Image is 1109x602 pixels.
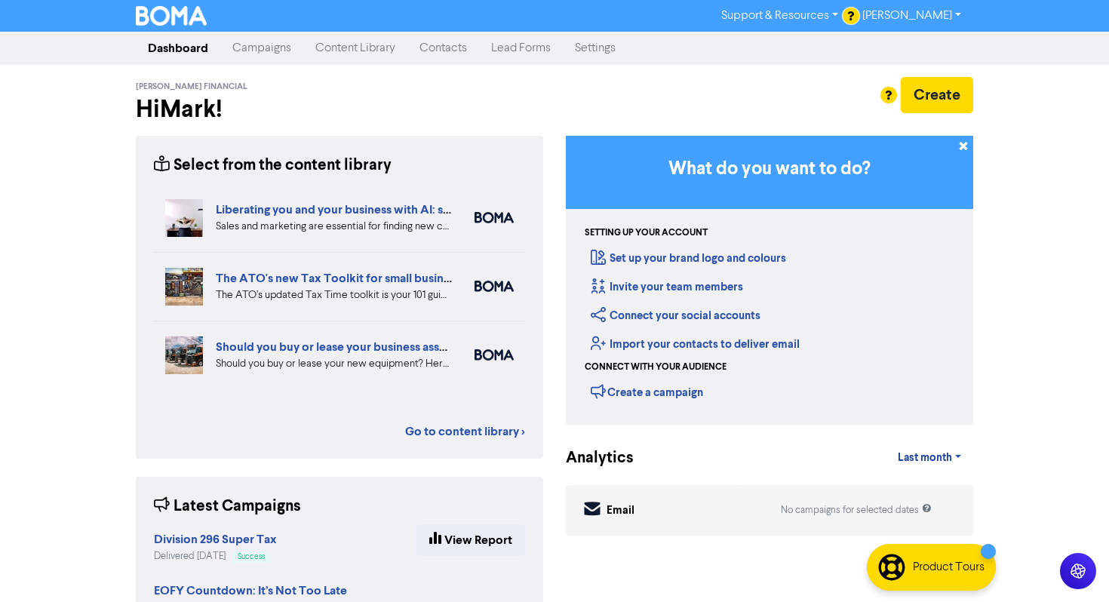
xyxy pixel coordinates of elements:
h3: What do you want to do? [588,158,951,180]
a: Division 296 Super Tax [154,534,277,546]
h2: Hi Mark ! [136,95,543,124]
a: Lead Forms [479,33,563,63]
a: Import your contacts to deliver email [591,337,800,352]
a: Dashboard [136,33,220,63]
strong: Division 296 Super Tax [154,532,277,547]
iframe: Chat Widget [1034,530,1109,602]
img: boma_accounting [475,349,514,361]
a: Last month [886,443,973,473]
a: Connect your social accounts [591,309,760,323]
img: boma [475,212,514,223]
span: Success [238,553,265,561]
div: Latest Campaigns [154,495,301,518]
span: Last month [898,451,952,465]
div: Connect with your audience [585,361,727,374]
a: Content Library [303,33,407,63]
a: EOFY Countdown: It’s Not Too Late [154,585,347,597]
a: Invite your team members [591,280,743,294]
a: Should you buy or lease your business assets? [216,339,461,355]
div: Select from the content library [154,154,392,177]
a: Contacts [407,33,479,63]
a: The ATO's new Tax Toolkit for small business owners [216,271,504,286]
div: Create a campaign [591,380,703,403]
div: The ATO’s updated Tax Time toolkit is your 101 guide to business taxes. We’ve summarised the key ... [216,287,452,303]
a: Go to content library > [405,422,525,441]
img: boma [475,281,514,292]
a: Set up your brand logo and colours [591,251,786,266]
div: Getting Started in BOMA [566,136,973,425]
div: Sales and marketing are essential for finding new customers but eat into your business time. We e... [216,219,452,235]
a: Liberating you and your business with AI: sales and marketing [216,202,543,217]
div: Email [607,502,634,520]
a: View Report [416,524,525,556]
a: Campaigns [220,33,303,63]
img: BOMA Logo [136,6,207,26]
a: [PERSON_NAME] [850,4,973,28]
button: Create [901,77,973,113]
span: [PERSON_NAME] Financial [136,81,247,92]
strong: EOFY Countdown: It’s Not Too Late [154,583,347,598]
div: Delivered [DATE] [154,549,277,564]
div: Should you buy or lease your new equipment? Here are some pros and cons of each. We also can revi... [216,356,452,372]
div: Setting up your account [585,226,708,240]
div: Analytics [566,447,615,470]
a: Settings [563,33,628,63]
a: Support & Resources [709,4,850,28]
div: No campaigns for selected dates [781,503,932,518]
